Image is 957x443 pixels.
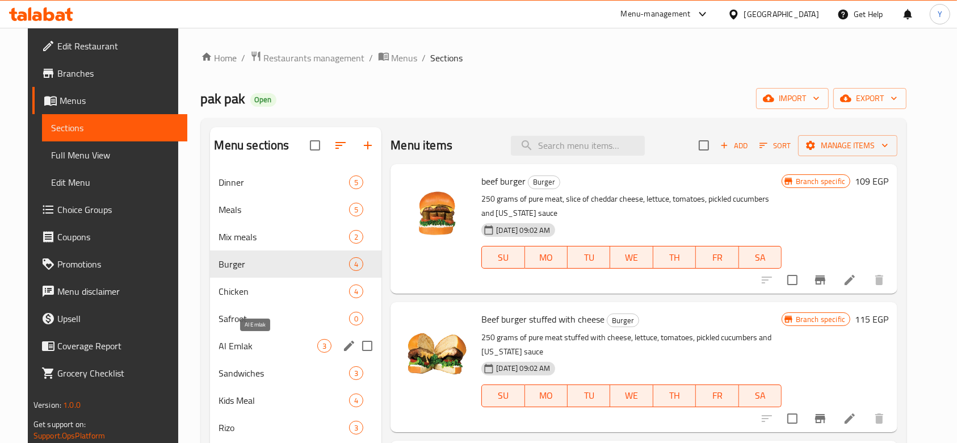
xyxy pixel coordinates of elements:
[32,278,188,305] a: Menu disclaimer
[615,249,648,266] span: WE
[349,394,363,407] div: items
[481,331,781,359] p: 250 grams of pure meat stuffed with cheese, lettuce, tomatoes, pickled cucumbers and [US_STATE] s...
[219,421,350,434] div: Rizo
[33,428,106,443] a: Support.OpsPlatform
[210,196,382,223] div: Meals5
[349,175,363,189] div: items
[855,173,888,189] h6: 109 EGP
[431,51,463,65] span: Sections
[250,95,276,105] span: Open
[716,137,752,154] button: Add
[201,51,237,65] a: Home
[568,246,610,269] button: TU
[843,412,857,425] a: Edit menu item
[210,360,382,387] div: Sandwiches3
[32,32,188,60] a: Edit Restaurant
[791,314,850,325] span: Branch specific
[621,7,691,21] div: Menu-management
[486,249,520,266] span: SU
[756,88,829,109] button: import
[42,114,188,141] a: Sections
[692,133,716,157] span: Select section
[696,385,738,407] button: FR
[350,232,363,243] span: 2
[607,314,639,327] span: Burger
[219,366,350,380] span: Sandwiches
[57,66,179,80] span: Branches
[700,249,734,266] span: FR
[219,394,350,407] span: Kids Meal
[210,250,382,278] div: Burger4
[528,175,560,189] span: Burger
[219,312,350,325] span: Safroot
[201,86,246,111] span: pak pak
[57,39,179,53] span: Edit Restaurant
[757,137,794,154] button: Sort
[210,414,382,441] div: Rizo3
[210,305,382,332] div: Safroot0
[33,398,61,412] span: Version:
[530,387,563,404] span: MO
[700,387,734,404] span: FR
[42,169,188,196] a: Edit Menu
[350,423,363,433] span: 3
[57,257,179,271] span: Promotions
[57,366,179,380] span: Grocery Checklist
[716,137,752,154] span: Add item
[400,311,472,384] img: Beef burger stuffed with cheese
[51,148,179,162] span: Full Menu View
[938,8,942,20] span: Y
[32,332,188,360] a: Coverage Report
[719,139,749,152] span: Add
[525,246,568,269] button: MO
[481,385,524,407] button: SU
[572,387,606,404] span: TU
[210,169,382,196] div: Dinner5
[486,387,520,404] span: SU
[341,337,358,354] button: edit
[481,192,781,220] p: 250 grams of pure meat, slice of cheddar cheese, lettuce, tomatoes, pickled cucumbers and [US_STA...
[57,203,179,216] span: Choice Groups
[739,246,782,269] button: SA
[807,405,834,432] button: Branch-specific-item
[855,311,888,327] h6: 115 EGP
[350,177,363,188] span: 5
[318,341,331,352] span: 3
[833,88,906,109] button: export
[752,137,798,154] span: Sort items
[32,305,188,332] a: Upsell
[530,249,563,266] span: MO
[219,257,350,271] span: Burger
[866,266,893,294] button: delete
[264,51,365,65] span: Restaurants management
[349,421,363,434] div: items
[744,249,777,266] span: SA
[219,203,350,216] span: Meals
[481,246,524,269] button: SU
[210,387,382,414] div: Kids Meal4
[60,94,179,107] span: Menus
[391,137,452,154] h2: Menu items
[525,385,568,407] button: MO
[219,175,350,189] div: Dinner
[349,230,363,244] div: items
[32,196,188,223] a: Choice Groups
[350,314,363,324] span: 0
[219,285,350,298] div: Chicken
[32,360,188,387] a: Grocery Checklist
[798,135,897,156] button: Manage items
[250,93,276,107] div: Open
[42,141,188,169] a: Full Menu View
[568,385,610,407] button: TU
[765,91,820,106] span: import
[780,407,804,431] span: Select to update
[51,121,179,135] span: Sections
[354,132,381,159] button: Add section
[350,259,363,270] span: 4
[32,250,188,278] a: Promotions
[350,286,363,297] span: 4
